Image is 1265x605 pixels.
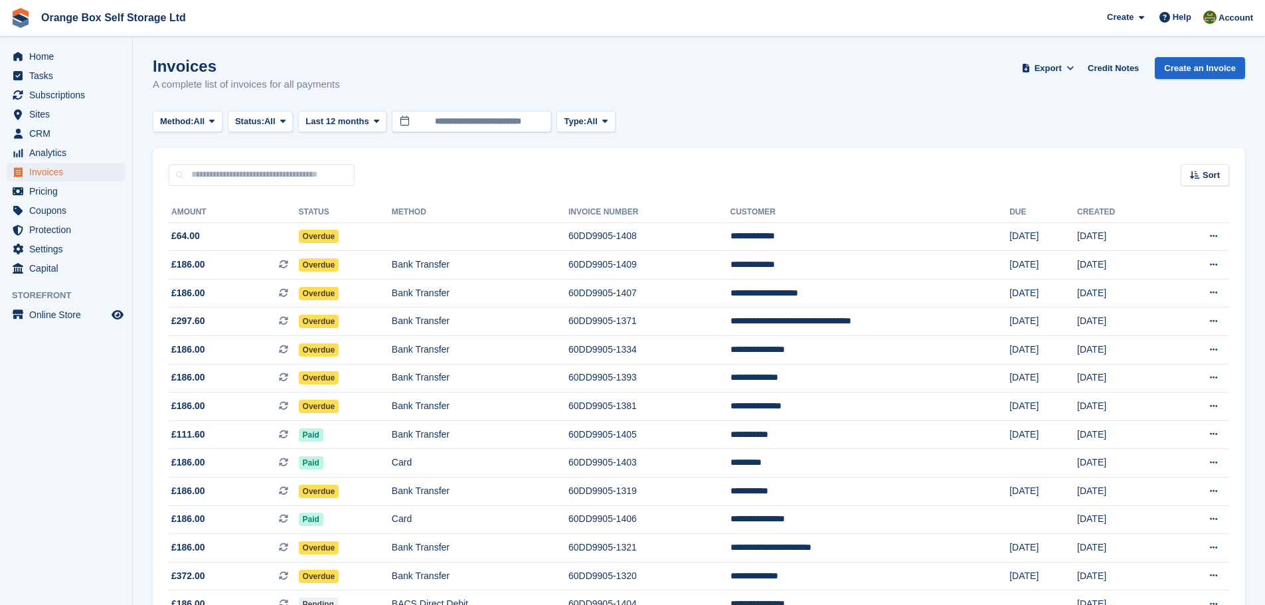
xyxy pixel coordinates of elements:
[171,371,205,385] span: £186.00
[299,315,339,328] span: Overdue
[7,305,126,324] a: menu
[153,111,222,133] button: Method: All
[1077,505,1165,534] td: [DATE]
[171,456,205,470] span: £186.00
[1107,11,1134,24] span: Create
[29,220,109,239] span: Protection
[564,115,586,128] span: Type:
[299,428,323,442] span: Paid
[1082,57,1144,79] a: Credit Notes
[7,143,126,162] a: menu
[392,202,568,223] th: Method
[169,202,299,223] th: Amount
[1009,336,1077,365] td: [DATE]
[1009,279,1077,307] td: [DATE]
[1219,11,1253,25] span: Account
[1009,251,1077,280] td: [DATE]
[1077,364,1165,392] td: [DATE]
[1077,307,1165,336] td: [DATE]
[29,305,109,324] span: Online Store
[171,428,205,442] span: £111.60
[7,86,126,104] a: menu
[1009,420,1077,449] td: [DATE]
[556,111,615,133] button: Type: All
[299,371,339,385] span: Overdue
[299,258,339,272] span: Overdue
[586,115,598,128] span: All
[1077,251,1165,280] td: [DATE]
[29,163,109,181] span: Invoices
[568,336,730,365] td: 60DD9905-1334
[29,66,109,85] span: Tasks
[298,111,386,133] button: Last 12 months
[171,399,205,413] span: £186.00
[568,307,730,336] td: 60DD9905-1371
[171,286,205,300] span: £186.00
[568,420,730,449] td: 60DD9905-1405
[392,336,568,365] td: Bank Transfer
[1077,534,1165,562] td: [DATE]
[171,229,200,243] span: £64.00
[1077,202,1165,223] th: Created
[7,259,126,278] a: menu
[7,124,126,143] a: menu
[171,484,205,498] span: £186.00
[171,314,205,328] span: £297.60
[1077,279,1165,307] td: [DATE]
[1077,336,1165,365] td: [DATE]
[299,343,339,357] span: Overdue
[29,47,109,66] span: Home
[568,364,730,392] td: 60DD9905-1393
[1155,57,1245,79] a: Create an Invoice
[264,115,276,128] span: All
[305,115,369,128] span: Last 12 months
[568,279,730,307] td: 60DD9905-1407
[392,420,568,449] td: Bank Transfer
[299,400,339,413] span: Overdue
[392,251,568,280] td: Bank Transfer
[1009,364,1077,392] td: [DATE]
[194,115,205,128] span: All
[12,289,132,302] span: Storefront
[7,47,126,66] a: menu
[299,287,339,300] span: Overdue
[568,222,730,251] td: 60DD9905-1408
[568,392,730,421] td: 60DD9905-1381
[392,392,568,421] td: Bank Transfer
[7,163,126,181] a: menu
[1203,11,1217,24] img: Pippa White
[1077,222,1165,251] td: [DATE]
[110,307,126,323] a: Preview store
[7,240,126,258] a: menu
[568,477,730,506] td: 60DD9905-1319
[299,570,339,583] span: Overdue
[568,449,730,477] td: 60DD9905-1403
[568,534,730,562] td: 60DD9905-1321
[1009,534,1077,562] td: [DATE]
[7,105,126,124] a: menu
[171,569,205,583] span: £372.00
[1009,307,1077,336] td: [DATE]
[392,505,568,534] td: Card
[7,220,126,239] a: menu
[29,105,109,124] span: Sites
[1203,169,1220,182] span: Sort
[1009,202,1077,223] th: Due
[160,115,194,128] span: Method:
[568,562,730,590] td: 60DD9905-1320
[1035,62,1062,75] span: Export
[11,8,31,28] img: stora-icon-8386f47178a22dfd0bd8f6a31ec36ba5ce8667c1dd55bd0f319d3a0aa187defe.svg
[299,541,339,555] span: Overdue
[29,201,109,220] span: Coupons
[7,201,126,220] a: menu
[1077,392,1165,421] td: [DATE]
[36,7,191,29] a: Orange Box Self Storage Ltd
[392,562,568,590] td: Bank Transfer
[153,77,340,92] p: A complete list of invoices for all payments
[392,449,568,477] td: Card
[1009,562,1077,590] td: [DATE]
[568,505,730,534] td: 60DD9905-1406
[568,251,730,280] td: 60DD9905-1409
[1077,449,1165,477] td: [DATE]
[1009,392,1077,421] td: [DATE]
